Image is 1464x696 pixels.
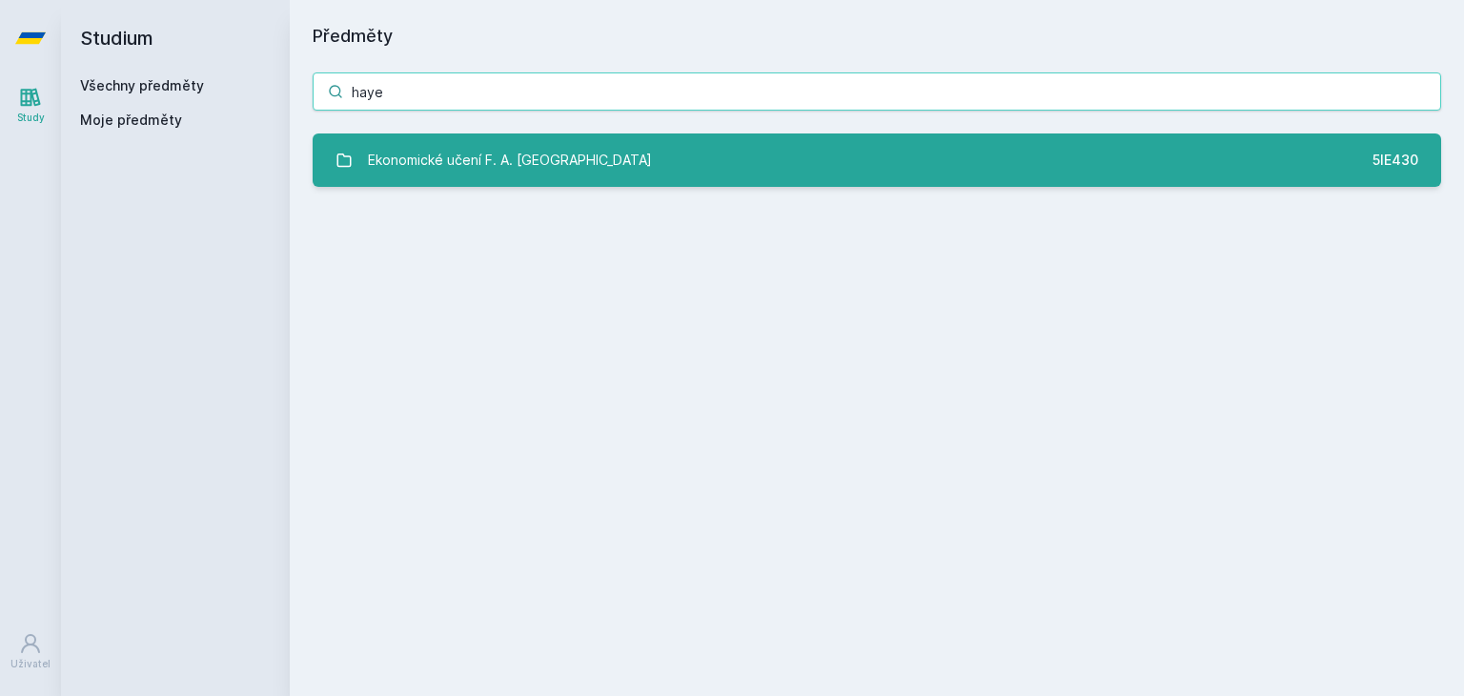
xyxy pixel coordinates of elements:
[1372,151,1418,170] div: 5IE430
[4,76,57,134] a: Study
[17,111,45,125] div: Study
[368,141,652,179] div: Ekonomické učení F. A. [GEOGRAPHIC_DATA]
[313,72,1441,111] input: Název nebo ident předmětu…
[313,133,1441,187] a: Ekonomické učení F. A. [GEOGRAPHIC_DATA] 5IE430
[80,111,182,130] span: Moje předměty
[80,77,204,93] a: Všechny předměty
[4,623,57,681] a: Uživatel
[313,23,1441,50] h1: Předměty
[10,657,51,671] div: Uživatel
